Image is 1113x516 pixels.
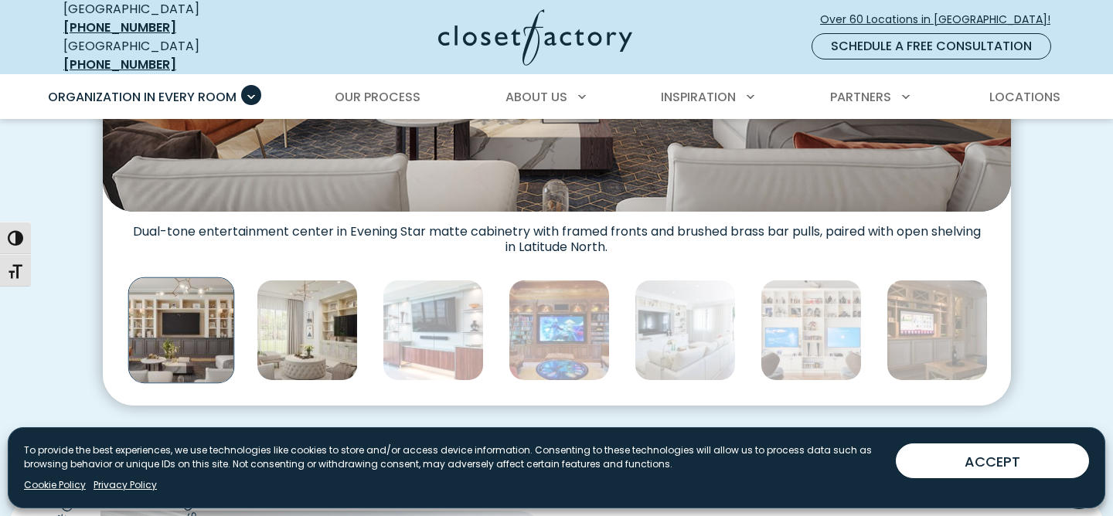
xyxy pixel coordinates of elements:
[812,33,1051,59] a: Schedule a Free Consultation
[830,88,891,106] span: Partners
[48,88,237,106] span: Organization in Every Room
[63,19,176,36] a: [PHONE_NUMBER]
[37,76,1076,119] nav: Primary Menu
[438,9,632,66] img: Closet Factory Logo
[509,280,610,381] img: Custom entertainment and media center with book shelves for movies and LED lighting
[383,280,484,381] img: Sleek entertainment center with floating shelves with underlighting
[257,280,358,381] img: Custom built-ins in living room in light woodgrain finish
[103,212,1011,255] figcaption: Dual-tone entertainment center in Evening Star matte cabinetry with framed fronts and brushed bra...
[661,88,736,106] span: Inspiration
[94,478,157,492] a: Privacy Policy
[989,88,1060,106] span: Locations
[24,478,86,492] a: Cookie Policy
[335,88,420,106] span: Our Process
[896,443,1089,478] button: ACCEPT
[820,12,1063,28] span: Over 60 Locations in [GEOGRAPHIC_DATA]!
[63,37,288,74] div: [GEOGRAPHIC_DATA]
[761,280,862,381] img: Gaming media center with dual tv monitors and gaming console storage
[887,280,988,381] img: Entertainment center featuring integrated TV nook, display shelving with overhead lighting, and l...
[819,6,1064,33] a: Over 60 Locations in [GEOGRAPHIC_DATA]!
[635,280,736,381] img: Living room with built in white shaker cabinets and book shelves
[505,88,567,106] span: About Us
[24,443,883,471] p: To provide the best experiences, we use technologies like cookies to store and/or access device i...
[128,277,234,384] img: Custom built-in entertainment center with media cabinets for hidden storage and open display shel...
[63,56,176,73] a: [PHONE_NUMBER]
